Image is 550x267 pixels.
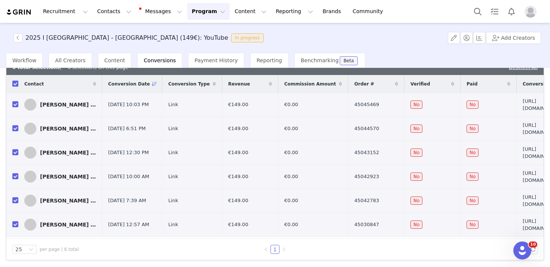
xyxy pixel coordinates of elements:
[410,220,422,229] span: No
[168,81,210,87] span: Conversion Type
[168,125,178,132] span: Link
[284,81,336,87] span: Commission Amount
[354,101,379,108] span: 45045469
[228,197,248,204] span: €149.00
[93,3,136,20] button: Contacts
[284,221,298,228] span: €0.00
[354,125,379,132] span: 45044570
[343,58,354,63] div: Beta
[168,173,178,180] span: Link
[168,149,178,156] span: Link
[40,198,96,204] div: [PERSON_NAME] finnsfairytale
[104,57,125,63] span: Content
[24,195,96,207] a: [PERSON_NAME] finnsfairytale
[529,241,537,247] span: 10
[513,241,531,259] iframe: Intercom live chat
[467,220,479,229] span: No
[354,221,379,228] span: 45030847
[25,33,228,42] h3: 2025 I [GEOGRAPHIC_DATA] - [GEOGRAPHIC_DATA] (149€): YouTube
[24,171,96,183] a: [PERSON_NAME] finnsfairytale
[40,222,96,228] div: [PERSON_NAME] finnsfairytale
[108,173,149,180] span: [DATE] 10:00 AM
[467,81,477,87] span: Paid
[40,246,79,253] span: per page | 6 total
[467,148,479,157] span: No
[410,148,422,157] span: No
[354,149,379,156] span: 45043152
[271,245,279,253] a: 1
[262,245,271,254] li: Previous Page
[228,81,250,87] span: Revenue
[108,149,149,156] span: [DATE] 12:30 PM
[144,57,176,63] span: Conversions
[410,100,422,109] span: No
[228,101,248,108] span: €149.00
[108,197,146,204] span: [DATE] 7:39 AM
[55,57,85,63] span: All Creators
[168,197,178,204] span: Link
[24,99,96,111] a: [PERSON_NAME] finnsfairytale
[168,221,178,228] span: Link
[108,81,150,87] span: Conversion Date
[318,3,348,20] a: Brands
[168,101,178,108] span: Link
[509,64,538,70] a: Deselect All
[467,124,479,133] span: No
[13,33,267,42] span: [object Object]
[410,196,422,205] span: No
[301,57,339,63] span: Benchmarking
[410,172,422,181] span: No
[108,125,146,132] span: [DATE] 6:51 PM
[228,173,248,180] span: €149.00
[467,196,479,205] span: No
[40,150,96,156] div: [PERSON_NAME] finnsfairytale
[187,3,230,20] button: Program
[486,32,541,44] button: Add Creators
[29,247,33,252] i: icon: down
[39,3,92,20] button: Recruitment
[40,102,96,108] div: [PERSON_NAME] finnsfairytale
[15,245,22,253] div: 25
[486,3,503,20] a: Tasks
[231,33,264,42] span: In progress
[6,9,32,16] img: grin logo
[257,57,282,63] span: Reporting
[284,125,298,132] span: €0.00
[24,147,96,159] a: [PERSON_NAME] finnsfairytale
[271,3,318,20] button: Reporting
[410,124,422,133] span: No
[40,126,96,132] div: [PERSON_NAME] finnsfairytale
[136,3,187,20] button: Messages
[520,6,544,18] button: Profile
[40,174,96,180] div: [PERSON_NAME] finnsfairytale
[503,3,520,20] button: Notifications
[284,173,298,180] span: €0.00
[24,81,44,87] span: Contact
[467,172,479,181] span: No
[470,3,486,20] button: Search
[279,245,288,254] li: Next Page
[354,173,379,180] span: 45042923
[195,57,238,63] span: Payment History
[24,123,96,135] a: [PERSON_NAME] finnsfairytale
[467,100,479,109] span: No
[108,101,149,108] span: [DATE] 10:03 PM
[228,149,248,156] span: €149.00
[108,221,149,228] span: [DATE] 12:57 AM
[264,247,268,252] i: icon: left
[410,81,430,87] span: Verified
[228,221,248,228] span: €149.00
[12,57,36,63] span: Workflow
[282,247,286,252] i: icon: right
[525,6,537,18] img: placeholder-profile.jpg
[354,197,379,204] span: 45042783
[24,219,96,231] a: [PERSON_NAME] finnsfairytale
[284,197,298,204] span: €0.00
[284,149,298,156] span: €0.00
[354,81,374,87] span: Order #
[348,3,391,20] a: Community
[230,3,271,20] button: Content
[284,101,298,108] span: €0.00
[228,125,248,132] span: €149.00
